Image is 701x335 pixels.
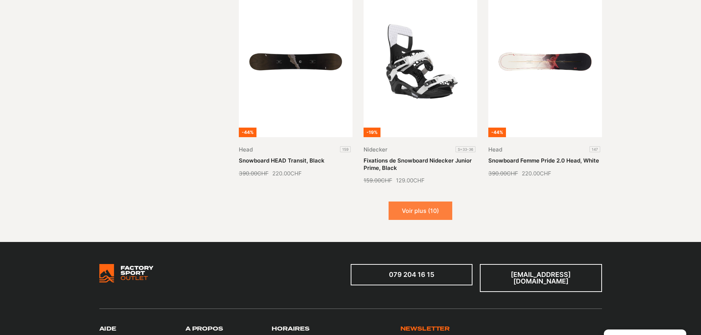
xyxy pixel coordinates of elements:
h3: Newsletter [400,325,450,333]
a: Snowboard Femme Pride 2.0 Head, White [488,157,599,164]
h3: Aide [99,325,116,333]
img: Bricks Woocommerce Starter [99,264,153,282]
button: Voir plus (10) [389,202,452,220]
a: [EMAIL_ADDRESS][DOMAIN_NAME] [480,264,602,292]
a: 079 204 16 15 [351,264,473,285]
h3: A propos [185,325,223,333]
a: Fixations de Snowboard Nidecker Junior Prime, Black [364,157,472,171]
a: Snowboard HEAD Transit, Black [239,157,325,164]
h3: Horaires [272,325,309,333]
